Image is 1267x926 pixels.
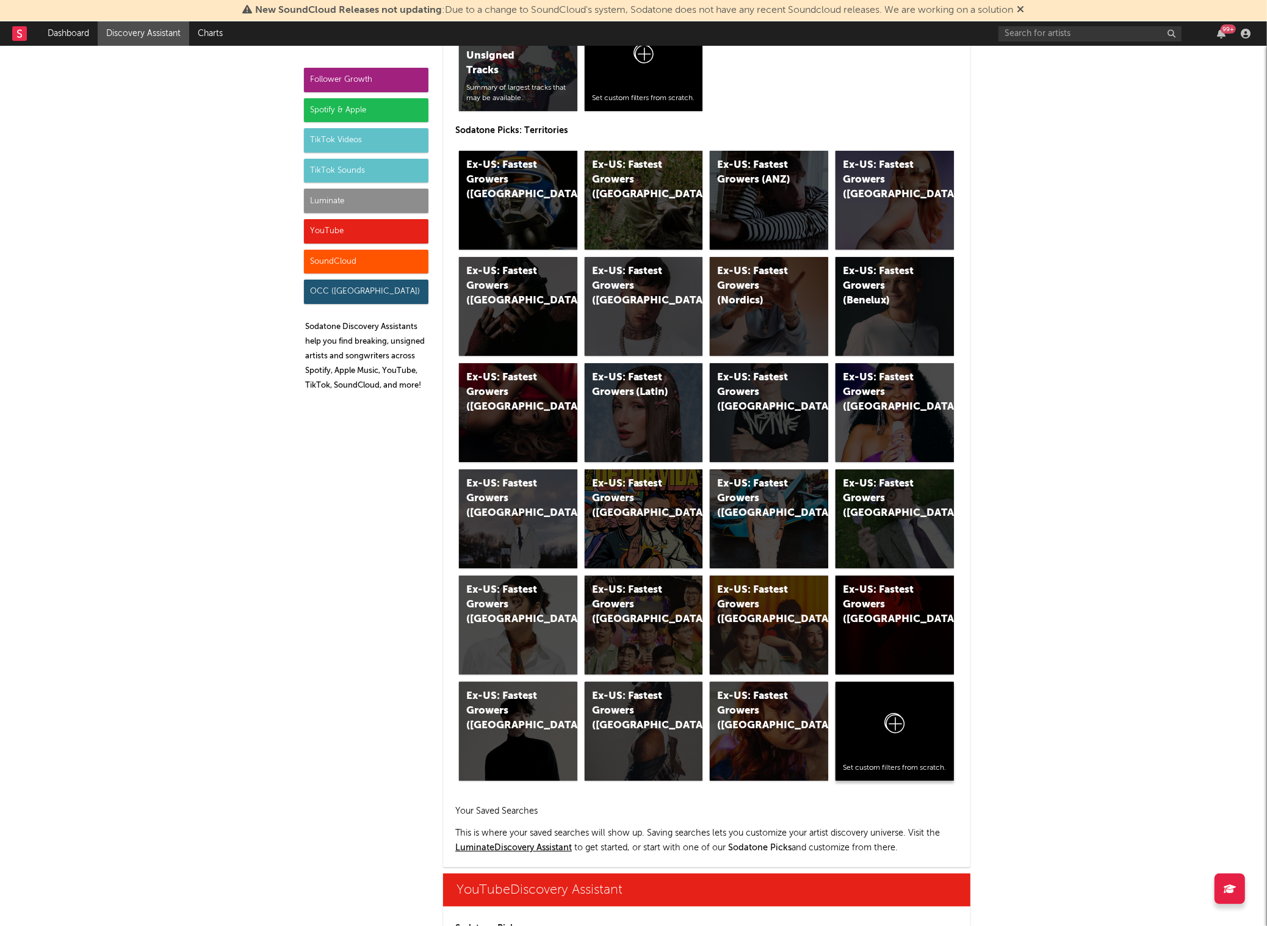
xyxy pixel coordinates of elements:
a: Ex-US: Fastest Growers ([GEOGRAPHIC_DATA]) [836,576,954,675]
a: Ex-US: Fastest Growers ([GEOGRAPHIC_DATA]) [836,363,954,462]
div: OCC ([GEOGRAPHIC_DATA]) [304,280,428,304]
a: Ex-US: Fastest Growers (Nordics) [710,257,828,356]
a: Ex-US: Fastest Growers ([GEOGRAPHIC_DATA]) [459,576,577,675]
a: Set custom filters from scratch. [585,12,703,111]
div: Set custom filters from scratch. [592,93,696,104]
a: Set custom filters from scratch. [836,682,954,781]
div: 99 + [1221,24,1236,34]
a: LuminateDiscovery Assistant [455,844,572,852]
p: This is where your saved searches will show up. Saving searches lets you customize your artist di... [455,826,958,855]
div: Ex-US: Fastest Growers ([GEOGRAPHIC_DATA]) [466,264,549,308]
div: SoundCloud [304,250,428,274]
a: Ex-US: Fastest Growers (Benelux) [836,257,954,356]
div: Ex-US: Fastest Growers ([GEOGRAPHIC_DATA]) [466,158,549,202]
div: Ex-US: Fastest Growers ([GEOGRAPHIC_DATA]) [592,477,675,521]
div: Ex-US: Fastest Growers ([GEOGRAPHIC_DATA]) [717,371,800,414]
div: Ex-US: Fastest Growers ([GEOGRAPHIC_DATA]) [843,158,926,202]
div: TikTok Sounds [304,159,428,183]
div: Ex-US: Fastest Growers ([GEOGRAPHIC_DATA]) [466,477,549,521]
span: New SoundCloud Releases not updating [256,5,442,15]
span: Sodatone Picks [728,844,792,852]
h2: Your Saved Searches [455,804,958,819]
div: Summary of largest tracks that may be available. [466,83,570,104]
div: Follower Growth [304,68,428,92]
p: Sodatone Picks: Territories [455,123,958,138]
a: Dashboard [39,21,98,46]
input: Search for artists [998,26,1182,42]
div: Ex-US: Fastest Growers ([GEOGRAPHIC_DATA]) [717,689,800,733]
a: Ex-US: Large Independent / Unsigned TracksSummary of largest tracks that may be available. [459,12,577,111]
div: Ex-US: Fastest Growers ([GEOGRAPHIC_DATA]) [466,583,549,627]
div: Ex-US: Fastest Growers ([GEOGRAPHIC_DATA]) [843,583,926,627]
a: Ex-US: Fastest Growers ([GEOGRAPHIC_DATA]) [459,363,577,462]
div: Set custom filters from scratch. [843,763,947,773]
a: Ex-US: Fastest Growers (ANZ) [710,151,828,250]
div: Ex-US: Fastest Growers ([GEOGRAPHIC_DATA]) [843,371,926,414]
a: Ex-US: Fastest Growers ([GEOGRAPHIC_DATA]) [459,469,577,568]
a: Ex-US: Fastest Growers ([GEOGRAPHIC_DATA]) [836,469,954,568]
a: YouTubeDiscovery Assistant [443,874,970,906]
div: Spotify & Apple [304,98,428,123]
div: Ex-US: Large Independent / Unsigned Tracks [466,20,549,78]
div: Ex-US: Fastest Growers ([GEOGRAPHIC_DATA]) [717,583,800,627]
div: Ex-US: Fastest Growers (Latin) [592,371,675,400]
a: Ex-US: Fastest Growers ([GEOGRAPHIC_DATA]) [459,151,577,250]
div: Ex-US: Fastest Growers (Benelux) [843,264,926,308]
a: Ex-US: Fastest Growers ([GEOGRAPHIC_DATA]) [710,363,828,462]
a: Ex-US: Fastest Growers ([GEOGRAPHIC_DATA]) [585,151,703,250]
div: Ex-US: Fastest Growers ([GEOGRAPHIC_DATA]) [592,689,675,733]
div: Ex-US: Fastest Growers (ANZ) [717,158,800,187]
a: Ex-US: Fastest Growers ([GEOGRAPHIC_DATA]) [836,151,954,250]
p: Sodatone Discovery Assistants help you find breaking, unsigned artists and songwriters across Spo... [305,320,428,393]
a: Charts [189,21,231,46]
div: Luminate [304,189,428,213]
div: YouTube [304,219,428,244]
a: Ex-US: Fastest Growers ([GEOGRAPHIC_DATA]) [585,257,703,356]
div: Ex-US: Fastest Growers ([GEOGRAPHIC_DATA]) [592,264,675,308]
div: Ex-US: Fastest Growers ([GEOGRAPHIC_DATA]) [592,583,675,627]
div: Ex-US: Fastest Growers ([GEOGRAPHIC_DATA]) [592,158,675,202]
div: Ex-US: Fastest Growers ([GEOGRAPHIC_DATA]/[GEOGRAPHIC_DATA]) [717,477,800,521]
a: Ex-US: Fastest Growers (Latin) [585,363,703,462]
div: TikTok Videos [304,128,428,153]
div: Ex-US: Fastest Growers ([GEOGRAPHIC_DATA]) [466,371,549,414]
div: Ex-US: Fastest Growers (Nordics) [717,264,800,308]
a: Discovery Assistant [98,21,189,46]
a: Ex-US: Fastest Growers ([GEOGRAPHIC_DATA]/[GEOGRAPHIC_DATA]/[GEOGRAPHIC_DATA]) [459,682,577,781]
span: : Due to a change to SoundCloud's system, Sodatone does not have any recent Soundcloud releases. ... [256,5,1014,15]
div: Ex-US: Fastest Growers ([GEOGRAPHIC_DATA]/[GEOGRAPHIC_DATA]/[GEOGRAPHIC_DATA]) [466,689,549,733]
a: Ex-US: Fastest Growers ([GEOGRAPHIC_DATA]) [585,576,703,675]
button: 99+ [1217,29,1225,38]
a: Ex-US: Fastest Growers ([GEOGRAPHIC_DATA]/[GEOGRAPHIC_DATA]) [710,469,828,568]
a: Ex-US: Fastest Growers ([GEOGRAPHIC_DATA]) [710,682,828,781]
span: Dismiss [1017,5,1025,15]
a: Ex-US: Fastest Growers ([GEOGRAPHIC_DATA]) [585,682,703,781]
a: Ex-US: Fastest Growers ([GEOGRAPHIC_DATA]) [459,257,577,356]
a: Ex-US: Fastest Growers ([GEOGRAPHIC_DATA]) [585,469,703,568]
a: Ex-US: Fastest Growers ([GEOGRAPHIC_DATA]) [710,576,828,675]
div: Ex-US: Fastest Growers ([GEOGRAPHIC_DATA]) [843,477,926,521]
